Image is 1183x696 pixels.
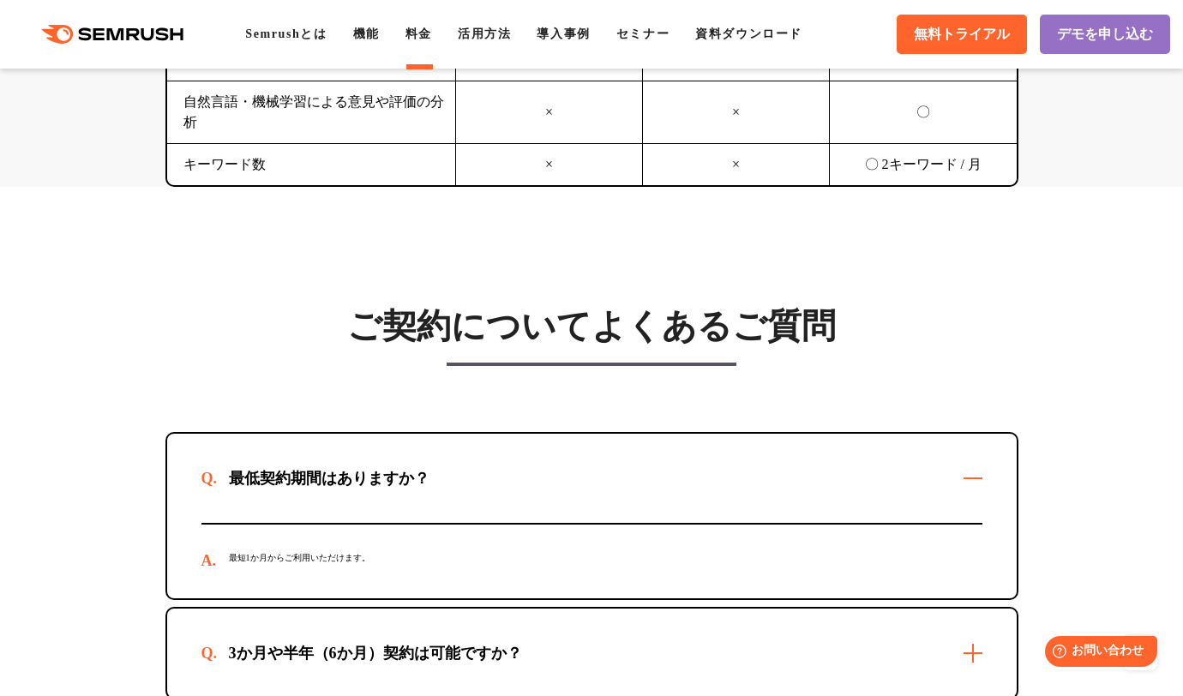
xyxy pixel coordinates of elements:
td: × [455,81,642,144]
a: 導入事例 [537,27,590,40]
a: 機能 [353,27,380,40]
h3: ご契約についてよくあるご質問 [165,305,1018,348]
td: キーワード数 [167,144,456,186]
td: 自然言語・機械学習による意見や評価の分析 [167,81,456,144]
a: 活用方法 [458,27,511,40]
a: デモを申し込む [1040,15,1170,54]
div: 3か月や半年（6か月）契約は可能ですか？ [201,643,549,663]
td: × [455,144,642,186]
a: セミナー [616,27,670,40]
div: 最低契約期間はありますか？ [201,468,457,489]
td: 〇 [829,81,1016,144]
iframe: Help widget launcher [1030,629,1164,677]
span: デモを申し込む [1057,26,1153,44]
td: × [642,81,829,144]
td: 〇 2キーワード / 月 [829,144,1016,186]
a: 無料トライアル [897,15,1027,54]
div: 最短1か月からご利用いただけます。 [201,525,982,598]
a: Semrushとは [245,27,327,40]
span: 無料トライアル [914,26,1010,44]
td: × [642,144,829,186]
a: 料金 [405,27,432,40]
a: 資料ダウンロード [695,27,802,40]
